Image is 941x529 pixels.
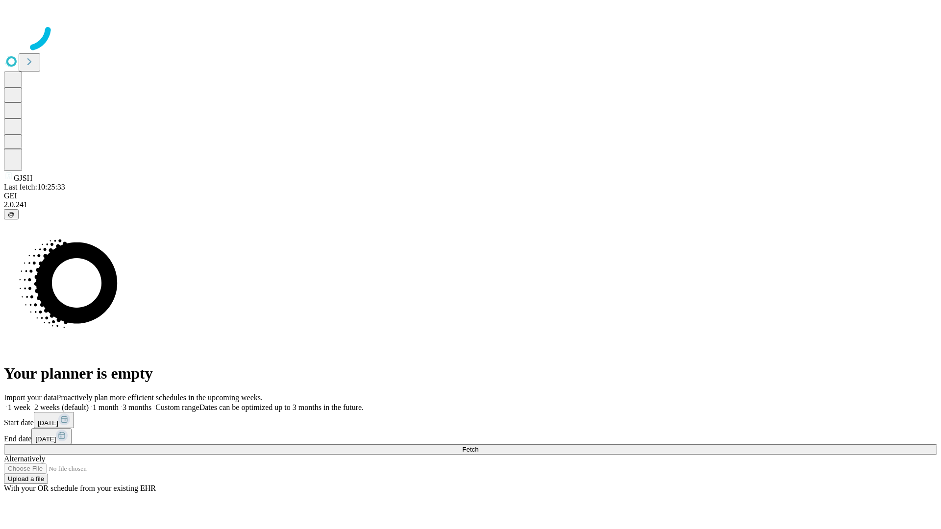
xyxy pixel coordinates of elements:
[4,444,937,455] button: Fetch
[34,412,74,428] button: [DATE]
[4,474,48,484] button: Upload a file
[4,209,19,219] button: @
[38,419,58,427] span: [DATE]
[35,435,56,443] span: [DATE]
[93,403,119,411] span: 1 month
[4,484,156,492] span: With your OR schedule from your existing EHR
[4,183,65,191] span: Last fetch: 10:25:33
[31,428,72,444] button: [DATE]
[8,211,15,218] span: @
[34,403,89,411] span: 2 weeks (default)
[4,200,937,209] div: 2.0.241
[4,393,57,402] span: Import your data
[462,446,478,453] span: Fetch
[8,403,30,411] span: 1 week
[14,174,32,182] span: GJSH
[4,412,937,428] div: Start date
[155,403,199,411] span: Custom range
[4,364,937,383] h1: Your planner is empty
[4,455,45,463] span: Alternatively
[4,192,937,200] div: GEI
[123,403,151,411] span: 3 months
[57,393,263,402] span: Proactively plan more efficient schedules in the upcoming weeks.
[4,428,937,444] div: End date
[199,403,364,411] span: Dates can be optimized up to 3 months in the future.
